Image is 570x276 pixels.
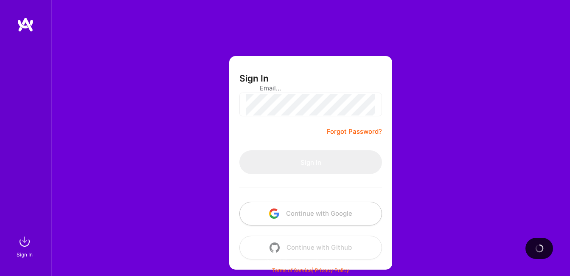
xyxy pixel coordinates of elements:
img: logo [17,17,34,32]
a: Terms of Service [272,267,312,273]
input: Email... [260,77,362,99]
button: Continue with Github [239,236,382,259]
img: icon [269,208,279,219]
button: Sign In [239,150,382,174]
img: icon [270,242,280,253]
div: © 2025 ATeams Inc., All rights reserved. [51,251,570,272]
h3: Sign In [239,73,269,84]
img: sign in [16,233,33,250]
span: | [272,267,349,273]
img: loading [534,243,545,253]
a: Forgot Password? [327,127,382,137]
button: Continue with Google [239,202,382,225]
a: Privacy Policy [315,267,349,273]
a: sign inSign In [18,233,33,259]
div: Sign In [17,250,33,259]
